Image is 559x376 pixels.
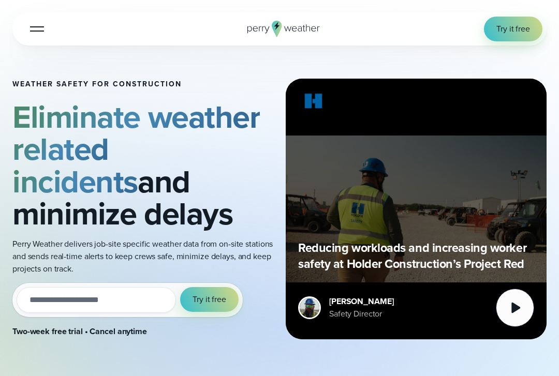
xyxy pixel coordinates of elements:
p: Reducing workloads and increasing worker safety at Holder Construction’s Project Red [298,240,534,272]
strong: Two-week free trial • Cancel anytime [12,325,147,337]
img: Merco Chantres Headshot [300,298,319,318]
h2: and minimize delays [12,101,273,230]
strong: Eliminate weather related incidents [12,94,260,204]
div: Safety Director [329,308,394,320]
h1: Weather safety for Construction [12,80,273,88]
a: Try it free [484,17,542,41]
button: Try it free [180,287,239,312]
span: Try it free [496,23,530,35]
img: Holder.svg [298,91,329,115]
span: Try it free [193,293,226,306]
div: [PERSON_NAME] [329,295,394,308]
p: Perry Weather delivers job-site specific weather data from on-site stations and sends real-time a... [12,238,273,275]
